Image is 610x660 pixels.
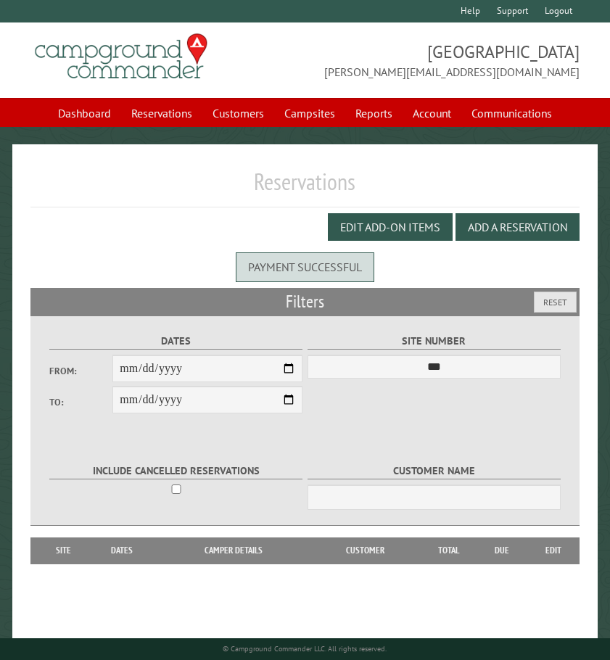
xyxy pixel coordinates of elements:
a: Dashboard [49,99,120,127]
a: Customers [204,99,273,127]
h2: Filters [30,288,580,315]
th: Site [38,537,88,564]
th: Total [419,537,477,564]
th: Due [477,537,527,564]
a: Campsites [276,99,344,127]
label: From: [49,364,112,378]
button: Edit Add-on Items [328,213,453,241]
a: Reports [347,99,401,127]
small: © Campground Commander LLC. All rights reserved. [223,644,387,653]
label: To: [49,395,112,409]
label: Site Number [308,333,561,350]
label: Include Cancelled Reservations [49,463,302,479]
th: Dates [88,537,155,564]
label: Customer Name [308,463,561,479]
span: [GEOGRAPHIC_DATA] [PERSON_NAME][EMAIL_ADDRESS][DOMAIN_NAME] [305,40,580,81]
div: Payment successful [236,252,374,281]
th: Camper Details [156,537,312,564]
img: Campground Commander [30,28,212,85]
th: Edit [527,537,580,564]
label: Dates [49,333,302,350]
button: Reset [534,292,577,313]
a: Reservations [123,99,201,127]
button: Add a Reservation [456,213,580,241]
th: Customer [312,537,420,564]
h1: Reservations [30,168,580,207]
a: Account [404,99,460,127]
a: Communications [463,99,561,127]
